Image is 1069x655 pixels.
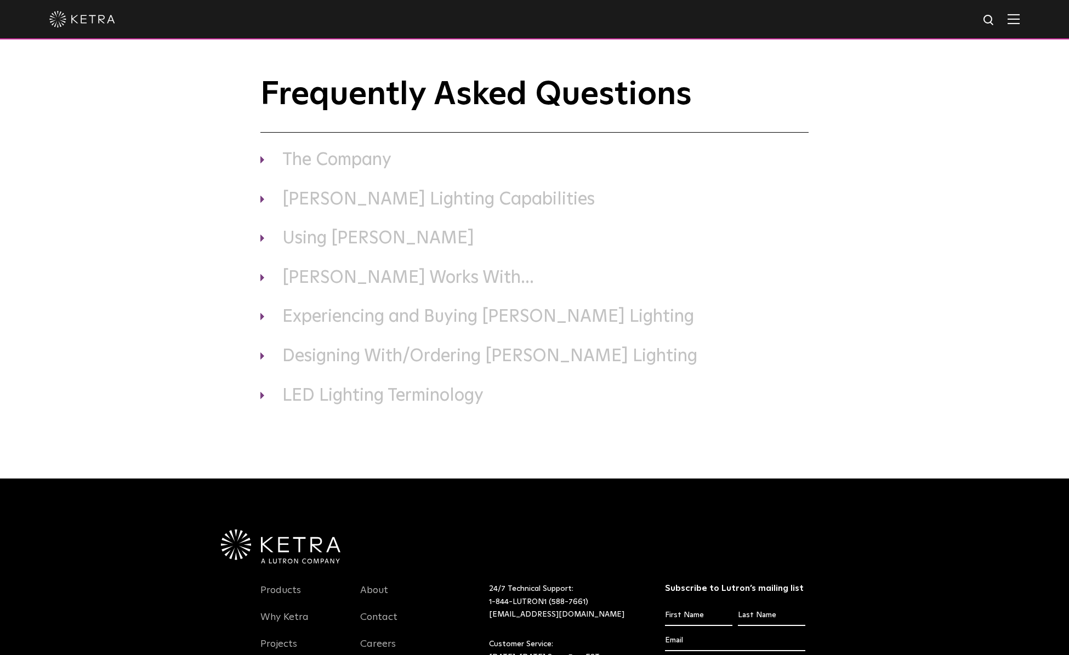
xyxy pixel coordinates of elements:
[260,584,301,610] a: Products
[260,306,809,329] h3: Experiencing and Buying [PERSON_NAME] Lighting
[260,189,809,212] h3: [PERSON_NAME] Lighting Capabilities
[360,611,397,636] a: Contact
[260,385,809,408] h3: LED Lighting Terminology
[360,584,388,610] a: About
[260,77,809,133] h1: Frequently Asked Questions
[49,11,115,27] img: ketra-logo-2019-white
[1008,14,1020,24] img: Hamburger%20Nav.svg
[665,605,732,626] input: First Name
[982,14,996,27] img: search icon
[221,529,340,563] img: Ketra-aLutronCo_White_RGB
[665,583,806,594] h3: Subscribe to Lutron’s mailing list
[489,583,638,622] p: 24/7 Technical Support:
[665,630,806,651] input: Email
[489,611,624,618] a: [EMAIL_ADDRESS][DOMAIN_NAME]
[489,598,588,606] a: 1-844-LUTRON1 (588-7661)
[260,611,309,636] a: Why Ketra
[260,267,809,290] h3: [PERSON_NAME] Works With...
[738,605,805,626] input: Last Name
[260,227,809,250] h3: Using [PERSON_NAME]
[260,149,809,172] h3: The Company
[260,345,809,368] h3: Designing With/Ordering [PERSON_NAME] Lighting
